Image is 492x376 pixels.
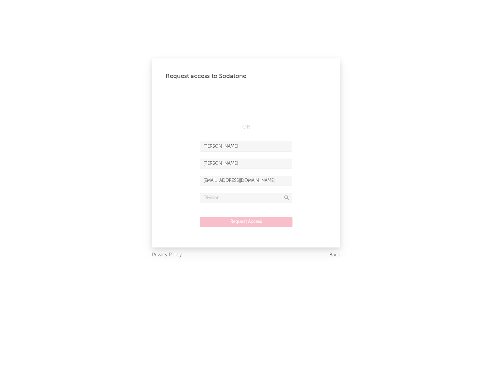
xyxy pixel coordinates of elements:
input: Email [200,176,292,186]
button: Request Access [200,217,292,227]
input: Last Name [200,159,292,169]
input: Division [200,193,292,203]
div: Request access to Sodatone [166,72,326,80]
a: Back [329,251,340,259]
input: First Name [200,142,292,152]
div: OR [200,123,292,131]
a: Privacy Policy [152,251,182,259]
